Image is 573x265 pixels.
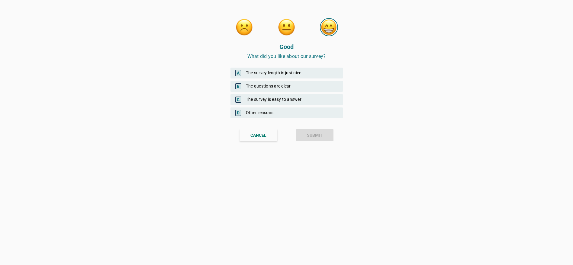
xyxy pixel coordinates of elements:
[279,43,294,50] strong: Good
[250,132,266,139] div: CANCEL
[247,53,326,59] span: What did you like about our survey?
[230,94,343,105] div: The survey is easy to answer
[230,81,343,92] div: The questions are clear
[235,97,241,103] span: C
[230,68,343,78] div: The survey length is just nice
[235,70,241,76] span: A
[240,129,277,141] button: CANCEL
[230,107,343,118] div: Other reasons
[235,83,241,89] span: B
[235,110,241,116] span: D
